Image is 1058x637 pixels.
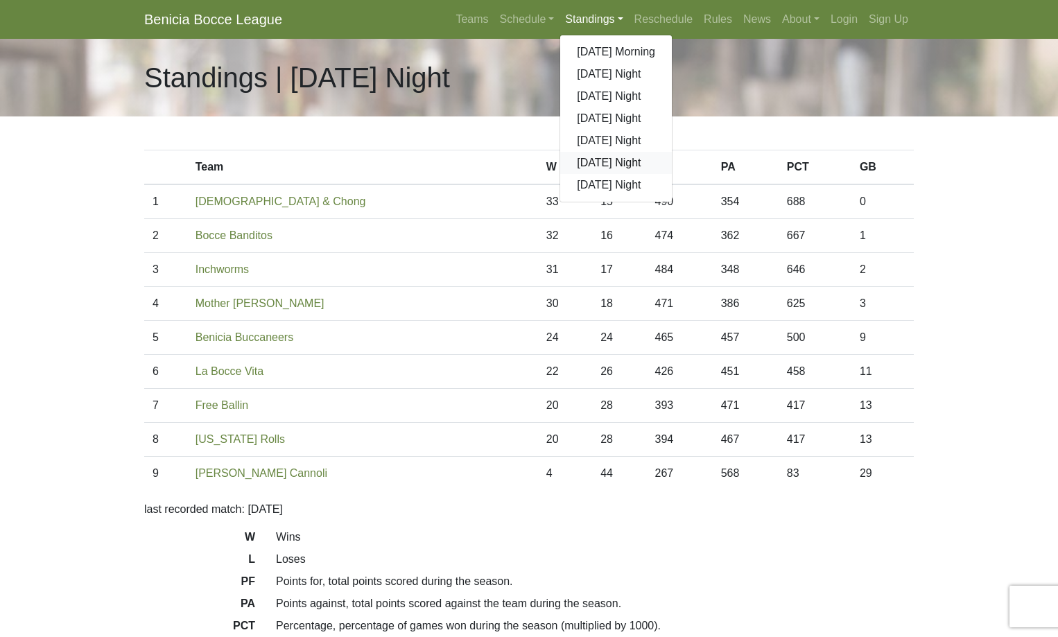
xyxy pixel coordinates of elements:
dd: Points for, total points scored during the season. [266,573,924,590]
td: 1 [144,184,187,219]
td: 667 [779,219,851,253]
td: 3 [144,253,187,287]
a: About [777,6,825,33]
td: 688 [779,184,851,219]
a: [DATE] Night [560,174,672,196]
td: 417 [779,389,851,423]
a: Benicia Buccaneers [196,331,293,343]
td: 426 [647,355,713,389]
td: 44 [592,457,646,491]
td: 354 [713,184,779,219]
a: Standings [560,6,628,33]
td: 490 [647,184,713,219]
td: 2 [144,219,187,253]
td: 20 [538,389,592,423]
a: Benicia Bocce League [144,6,282,33]
td: 30 [538,287,592,321]
p: last recorded match: [DATE] [144,501,914,518]
th: W [538,150,592,185]
a: [DATE] Night [560,85,672,107]
th: PA [713,150,779,185]
a: Sign Up [863,6,914,33]
td: 9 [851,321,914,355]
a: [DEMOGRAPHIC_DATA] & Chong [196,195,366,207]
dt: W [134,529,266,551]
td: 4 [538,457,592,491]
td: 7 [144,389,187,423]
td: 451 [713,355,779,389]
td: 24 [538,321,592,355]
a: [DATE] Morning [560,41,672,63]
td: 393 [647,389,713,423]
td: 29 [851,457,914,491]
dt: L [134,551,266,573]
td: 394 [647,423,713,457]
dd: Wins [266,529,924,546]
th: GB [851,150,914,185]
td: 348 [713,253,779,287]
td: 362 [713,219,779,253]
dd: Loses [266,551,924,568]
a: La Bocce Vita [196,365,263,377]
td: 625 [779,287,851,321]
td: 500 [779,321,851,355]
td: 28 [592,389,646,423]
td: 1 [851,219,914,253]
td: 33 [538,184,592,219]
td: 467 [713,423,779,457]
dt: PF [134,573,266,595]
td: 8 [144,423,187,457]
td: 3 [851,287,914,321]
td: 0 [851,184,914,219]
td: 267 [647,457,713,491]
td: 13 [851,423,914,457]
td: 16 [592,219,646,253]
td: 6 [144,355,187,389]
dt: PA [134,595,266,618]
a: Reschedule [629,6,699,33]
a: Inchworms [196,263,249,275]
td: 20 [538,423,592,457]
td: 474 [647,219,713,253]
td: 457 [713,321,779,355]
div: Standings [560,35,673,202]
a: [US_STATE] Rolls [196,433,285,445]
a: Teams [450,6,494,33]
a: [DATE] Night [560,63,672,85]
td: 417 [779,423,851,457]
h1: Standings | [DATE] Night [144,61,450,94]
td: 4 [144,287,187,321]
td: 17 [592,253,646,287]
a: [DATE] Night [560,130,672,152]
a: Bocce Banditos [196,229,272,241]
dd: Points against, total points scored against the team during the season. [266,595,924,612]
a: [DATE] Night [560,152,672,174]
td: 22 [538,355,592,389]
a: Free Ballin [196,399,248,411]
td: 9 [144,457,187,491]
td: 26 [592,355,646,389]
td: 471 [713,389,779,423]
th: PF [647,150,713,185]
td: 484 [647,253,713,287]
th: Team [187,150,538,185]
a: Login [825,6,863,33]
a: Schedule [494,6,560,33]
td: 24 [592,321,646,355]
td: 11 [851,355,914,389]
td: 18 [592,287,646,321]
td: 5 [144,321,187,355]
td: 2 [851,253,914,287]
a: News [738,6,777,33]
td: 386 [713,287,779,321]
th: PCT [779,150,851,185]
td: 646 [779,253,851,287]
dd: Percentage, percentage of games won during the season (multiplied by 1000). [266,618,924,634]
a: [DATE] Night [560,107,672,130]
td: 568 [713,457,779,491]
td: 31 [538,253,592,287]
td: 465 [647,321,713,355]
td: 83 [779,457,851,491]
td: 458 [779,355,851,389]
td: 13 [851,389,914,423]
